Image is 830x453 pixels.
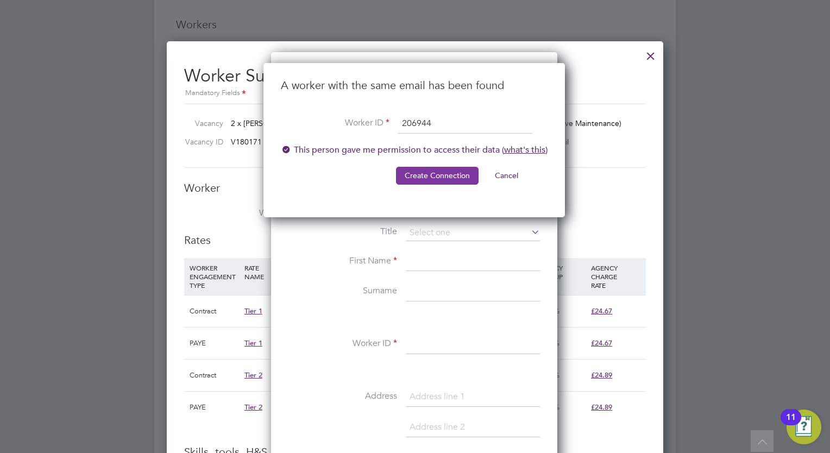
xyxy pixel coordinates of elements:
[288,391,397,402] label: Address
[533,258,588,286] div: AGENCY MARKUP
[187,258,242,295] div: WORKER ENGAGEMENT TYPE
[244,306,262,316] span: Tier 1
[406,387,540,407] input: Address line 1
[281,78,548,92] h3: A worker with the same email has been found
[504,144,545,155] span: what's this
[180,118,223,128] label: Vacancy
[288,285,397,297] label: Surname
[281,117,389,129] label: Worker ID
[187,295,242,327] div: Contract
[281,144,548,167] li: This person gave me permission to access their data ( )
[184,181,646,195] h3: Worker
[187,360,242,391] div: Contract
[184,87,646,99] div: Mandatory Fields
[406,418,540,437] input: Address line 2
[231,118,304,128] span: 2 x [PERSON_NAME]
[406,225,540,241] input: Select one
[231,137,262,147] span: V180171
[588,258,643,295] div: AGENCY CHARGE RATE
[591,306,612,316] span: £24.67
[396,167,479,184] button: Create Connection
[187,328,242,359] div: PAYE
[244,338,262,348] span: Tier 1
[184,233,646,247] h3: Rates
[180,137,223,147] label: Vacancy ID
[288,338,397,349] label: Worker ID
[288,255,397,267] label: First Name
[244,402,262,412] span: Tier 2
[288,226,397,237] label: Title
[591,338,612,348] span: £24.67
[591,370,612,380] span: £24.89
[591,402,612,412] span: £24.89
[184,56,646,99] h2: Worker Submission
[486,167,527,184] button: Cancel
[786,417,796,431] div: 11
[242,258,315,286] div: RATE NAME
[187,392,242,423] div: PAYE
[787,410,821,444] button: Open Resource Center, 11 new notifications
[244,370,262,380] span: Tier 2
[184,207,293,219] label: Worker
